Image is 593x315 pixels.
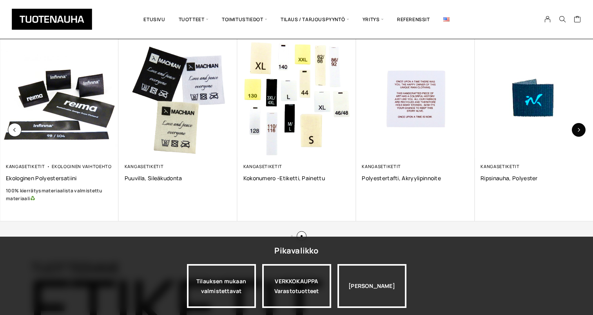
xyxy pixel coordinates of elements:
[125,174,232,182] a: Puuvilla, sileäkudonta
[238,39,356,157] img: Etusivu 4
[262,264,331,308] a: VERKKOKAUPPAVarastotuotteet
[555,16,570,23] button: Search
[6,163,45,169] a: Kangasetiketit
[362,174,469,182] a: Polyestertafti, akryylipinnoite
[52,163,111,169] a: Ekologinen vaihtoehto
[6,174,113,182] a: Ekologinen polyestersatiini
[6,187,113,203] a: 100% kierrätysmateriaalista valmistettu materiaali♻️
[125,163,164,169] a: Kangasetiketit
[356,6,390,33] span: Yritys
[30,196,35,201] img: ♻️
[274,6,356,33] span: Tilaus / Tarjouspyyntö
[262,264,331,308] div: VERKKOKAUPPA Varastotuotteet
[481,174,588,182] a: Ripsinauha, polyester
[362,163,401,169] a: Kangasetiketit
[119,39,238,157] img: Etusivu 3
[243,163,283,169] a: Kangasetiketit
[540,16,555,23] a: My Account
[443,17,450,22] img: English
[390,6,437,33] a: Referenssit
[274,244,318,258] div: Pikavalikko
[243,174,350,182] a: Kokonumero -etiketti, Painettu
[172,6,215,33] span: Tuotteet
[6,187,102,202] b: 100% kierrätysmateriaalista valmistettu materiaali
[187,264,256,308] a: Tilauksen mukaan valmistettavat
[337,264,406,308] div: [PERSON_NAME]
[481,163,520,169] a: Kangasetiketit
[12,9,92,30] img: Tuotenauha Oy
[137,6,172,33] a: Etusivu
[215,6,274,33] span: Toimitustiedot
[574,15,581,25] a: Cart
